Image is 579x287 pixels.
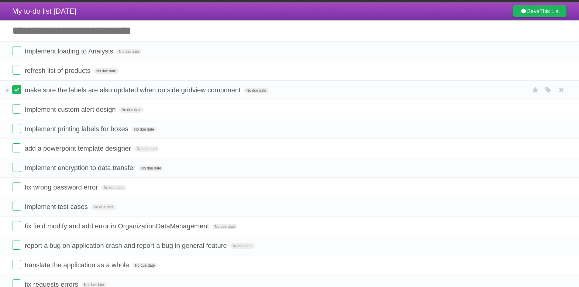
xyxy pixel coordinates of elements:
span: fix wrong password error [25,183,99,191]
label: Done [12,104,21,114]
label: Done [12,241,21,250]
span: add a powerpoint template designer [25,145,133,152]
span: No due date [132,127,156,132]
span: No due date [101,185,126,190]
label: Done [12,85,21,94]
span: Implement loading to Analysis [25,47,115,55]
span: No due date [91,204,116,210]
a: SaveThis List [513,5,567,17]
label: Done [12,143,21,152]
span: Implement encryption to data transfer [25,164,137,172]
label: Done [12,260,21,269]
label: Star task [530,85,541,95]
span: No due date [212,224,237,229]
label: Done [12,163,21,172]
span: No due date [230,243,255,249]
label: Done [12,182,21,191]
label: Done [12,221,21,230]
span: Implement custom alert design [25,106,117,113]
span: fix field modify and add error in OrganizationDataManagement [25,222,211,230]
span: My to-do list [DATE] [12,7,77,15]
span: No due date [133,263,157,268]
span: make sure the labels are also updated when outside gridview component [25,86,242,94]
label: Done [12,124,21,133]
b: This List [539,8,560,14]
span: No due date [116,49,141,54]
label: Done [12,202,21,211]
span: Implement printing labels for boxes [25,125,130,133]
span: No due date [244,88,269,93]
span: No due date [119,107,144,113]
span: No due date [139,166,164,171]
span: translate the application as a whole [25,261,131,269]
span: refresh list of products [25,67,92,74]
label: Done [12,66,21,75]
span: No due date [94,68,119,74]
span: report a bug on application crash and report a bug in general feature [25,242,228,249]
span: Implement test cases [25,203,89,210]
span: No due date [134,146,159,152]
label: Done [12,46,21,55]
